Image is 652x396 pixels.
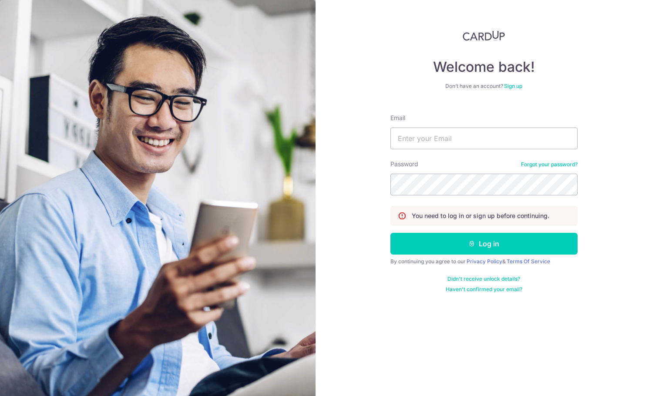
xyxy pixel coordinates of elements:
button: Log in [390,233,578,255]
a: Terms Of Service [507,258,550,265]
img: CardUp Logo [463,30,505,41]
h4: Welcome back! [390,58,578,76]
label: Password [390,160,418,168]
a: Didn't receive unlock details? [447,275,520,282]
a: Forgot your password? [521,161,578,168]
p: You need to log in or sign up before continuing. [412,211,549,220]
label: Email [390,114,405,122]
a: Haven't confirmed your email? [446,286,522,293]
a: Privacy Policy [467,258,502,265]
div: Don’t have an account? [390,83,578,90]
input: Enter your Email [390,128,578,149]
a: Sign up [504,83,522,89]
div: By continuing you agree to our & [390,258,578,265]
